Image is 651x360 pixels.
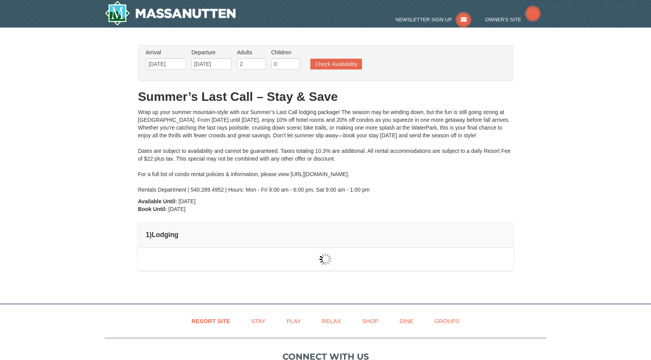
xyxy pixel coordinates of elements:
[179,198,196,204] span: [DATE]
[485,17,522,22] span: Owner's Site
[237,48,266,56] label: Adults
[425,312,469,330] a: Groups
[271,48,300,56] label: Children
[396,17,452,22] span: Newsletter Sign Up
[191,48,232,56] label: Departure
[396,17,472,22] a: Newsletter Sign Up
[319,253,332,265] img: wait gif
[277,312,310,330] a: Play
[138,89,513,104] h1: Summer’s Last Call – Stay & Save
[150,231,152,239] span: )
[241,312,275,330] a: Stay
[310,59,362,69] button: Check Availability
[138,198,177,204] strong: Available Until:
[105,1,236,26] img: Massanutten Resort Logo
[182,312,240,330] a: Resort Site
[146,231,505,239] h4: 1 Lodging
[169,206,186,212] span: [DATE]
[485,17,541,22] a: Owner's Site
[138,108,513,194] div: Wrap up your summer mountain-style with our Summer’s Last Call lodging package! The season may be...
[390,312,423,330] a: Dine
[146,48,186,56] label: Arrival
[138,206,167,212] strong: Book Until:
[105,1,236,26] a: Massanutten Resort
[312,312,351,330] a: Relax
[352,312,388,330] a: Shop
